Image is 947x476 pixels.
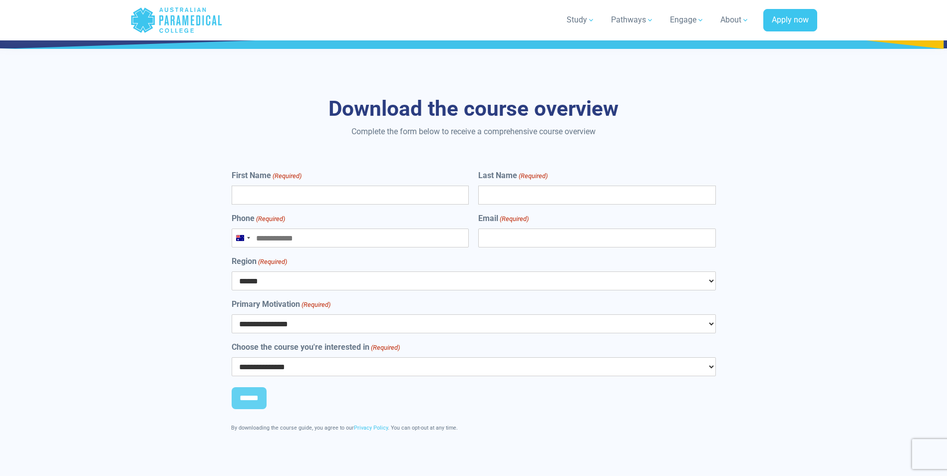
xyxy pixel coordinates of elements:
[301,300,330,310] span: (Required)
[231,425,458,431] span: By downloading the course guide, you agree to our . You can opt-out at any time.
[232,341,400,353] label: Choose the course you're interested in
[130,4,223,36] a: Australian Paramedical College
[763,9,817,32] a: Apply now
[232,298,330,310] label: Primary Motivation
[232,255,287,267] label: Region
[664,6,710,34] a: Engage
[370,343,400,353] span: (Required)
[232,170,302,182] label: First Name
[478,213,529,225] label: Email
[232,229,253,247] button: Selected country
[605,6,660,34] a: Pathways
[232,213,285,225] label: Phone
[182,126,766,138] p: Complete the form below to receive a comprehensive course overview
[255,214,285,224] span: (Required)
[499,214,529,224] span: (Required)
[182,96,766,122] h3: Download the course overview
[714,6,755,34] a: About
[478,170,548,182] label: Last Name
[518,171,548,181] span: (Required)
[354,425,388,431] a: Privacy Policy
[272,171,302,181] span: (Required)
[257,257,287,267] span: (Required)
[561,6,601,34] a: Study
